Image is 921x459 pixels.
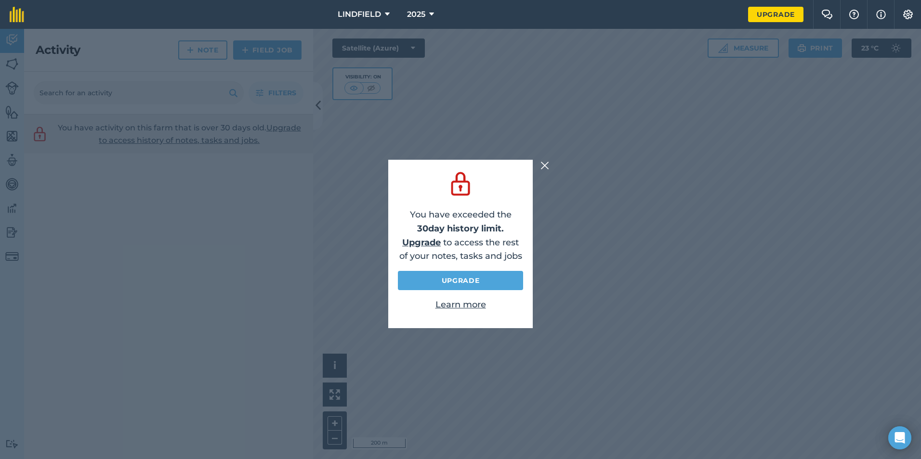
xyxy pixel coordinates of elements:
div: Open Intercom Messenger [888,426,911,449]
p: You have exceeded the [398,208,523,236]
img: Two speech bubbles overlapping with the left bubble in the forefront [821,10,833,19]
span: LINDFIELD [338,9,381,20]
p: to access the rest of your notes, tasks and jobs [398,236,523,264]
img: svg+xml;base64,PHN2ZyB4bWxucz0iaHR0cDovL3d3dy53My5vcmcvMjAwMC9zdmciIHdpZHRoPSIyMiIgaGVpZ2h0PSIzMC... [540,160,549,171]
img: fieldmargin Logo [10,7,24,22]
span: 2025 [407,9,425,20]
img: svg+xml;base64,PD94bWwgdmVyc2lvbj0iMS4wIiBlbmNvZGluZz0idXRmLTgiPz4KPCEtLSBHZW5lcmF0b3I6IEFkb2JlIE... [447,169,474,198]
a: Upgrade [748,7,803,22]
img: svg+xml;base64,PHN2ZyB4bWxucz0iaHR0cDovL3d3dy53My5vcmcvMjAwMC9zdmciIHdpZHRoPSIxNyIgaGVpZ2h0PSIxNy... [876,9,886,20]
strong: 30 day history limit. [417,223,504,234]
a: Upgrade [402,237,441,248]
img: A question mark icon [848,10,860,19]
img: A cog icon [902,10,914,19]
a: Learn more [435,299,486,310]
a: Upgrade [398,271,523,290]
